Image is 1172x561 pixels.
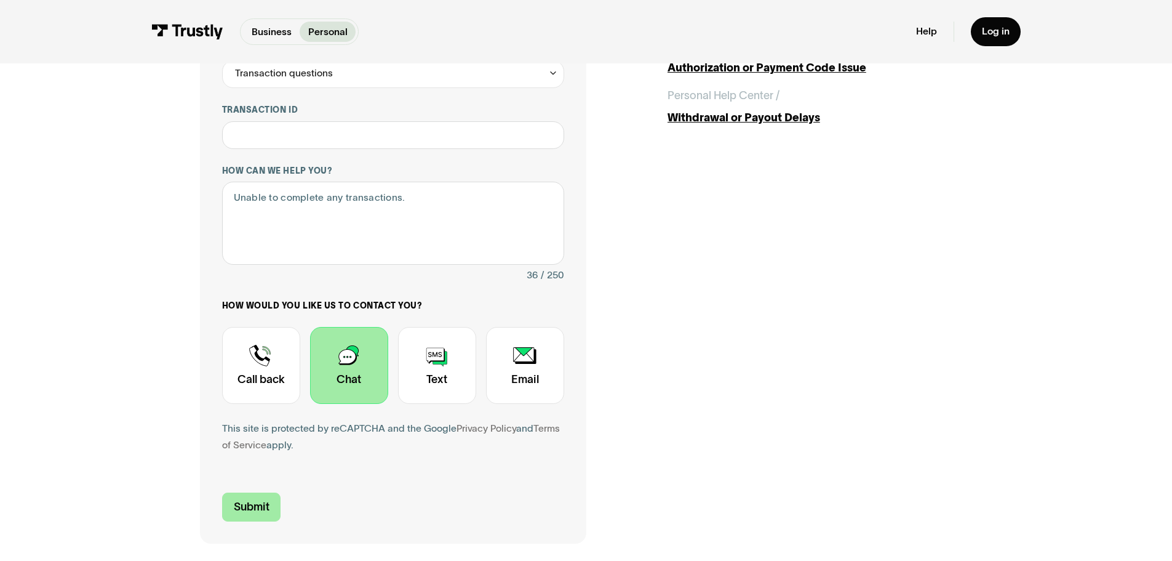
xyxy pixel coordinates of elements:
div: 36 [527,267,538,284]
div: Log in [982,25,1010,38]
div: This site is protected by reCAPTCHA and the Google and apply. [222,421,564,454]
div: Transaction questions [222,60,564,88]
a: Personal [300,22,356,42]
label: How can we help you? [222,166,564,177]
a: Help [916,25,937,38]
div: Authorization or Payment Code Issue [668,60,973,76]
p: Business [252,25,292,39]
div: / 250 [541,267,564,284]
div: Withdrawal or Payout Delays [668,110,973,126]
img: Trustly Logo [151,24,223,39]
a: Personal Help Center /Withdrawal or Payout Delays [668,87,973,126]
p: Personal [308,25,348,39]
div: Transaction questions [235,65,333,82]
a: Business [243,22,300,42]
a: Privacy Policy [456,423,516,434]
a: Log in [971,17,1021,46]
label: Transaction ID [222,105,564,116]
label: How would you like us to contact you? [222,301,564,312]
div: Personal Help Center / [668,87,779,104]
input: Submit [222,493,281,522]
